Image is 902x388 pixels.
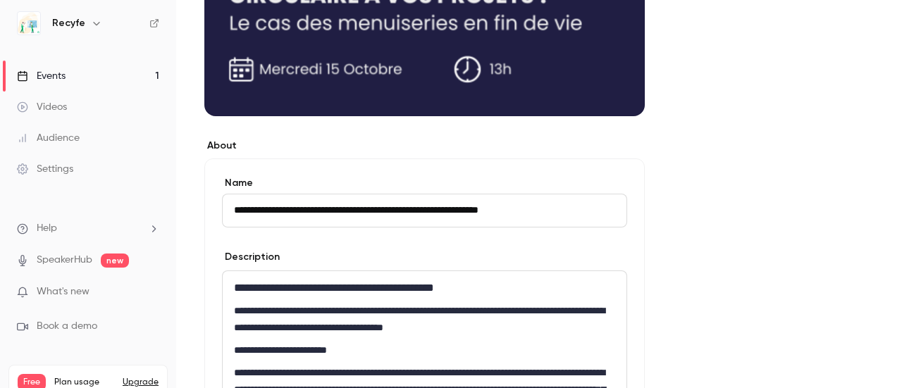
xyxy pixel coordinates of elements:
div: Videos [17,100,67,114]
label: About [204,139,645,153]
a: SpeakerHub [37,253,92,268]
div: Events [17,69,66,83]
span: Book a demo [37,319,97,334]
label: Description [222,250,280,264]
div: Settings [17,162,73,176]
label: Name [222,176,627,190]
span: Plan usage [54,377,114,388]
span: What's new [37,284,89,299]
img: Recyfe [18,12,40,35]
h6: Recyfe [52,16,85,30]
span: Help [37,221,57,236]
button: Upgrade [123,377,159,388]
iframe: Noticeable Trigger [142,286,159,299]
li: help-dropdown-opener [17,221,159,236]
div: Audience [17,131,80,145]
span: new [101,254,129,268]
